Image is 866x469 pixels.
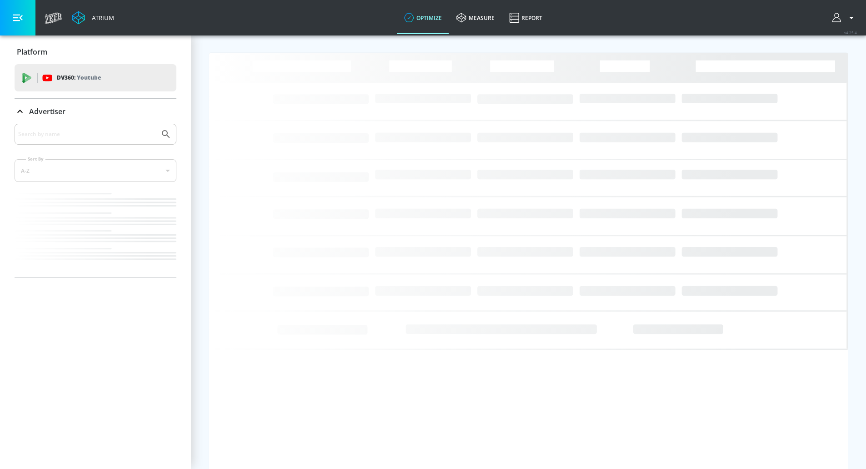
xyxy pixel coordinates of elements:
div: Advertiser [15,124,176,277]
p: Platform [17,47,47,57]
nav: list of Advertiser [15,189,176,277]
p: Advertiser [29,106,65,116]
p: Youtube [77,73,101,82]
div: Platform [15,39,176,65]
a: measure [449,1,502,34]
div: DV360: Youtube [15,64,176,91]
input: Search by name [18,128,156,140]
div: Advertiser [15,99,176,124]
div: Atrium [88,14,114,22]
a: Report [502,1,550,34]
div: A-Z [15,159,176,182]
a: optimize [397,1,449,34]
span: v 4.25.4 [844,30,857,35]
a: Atrium [72,11,114,25]
label: Sort By [26,156,45,162]
p: DV360: [57,73,101,83]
